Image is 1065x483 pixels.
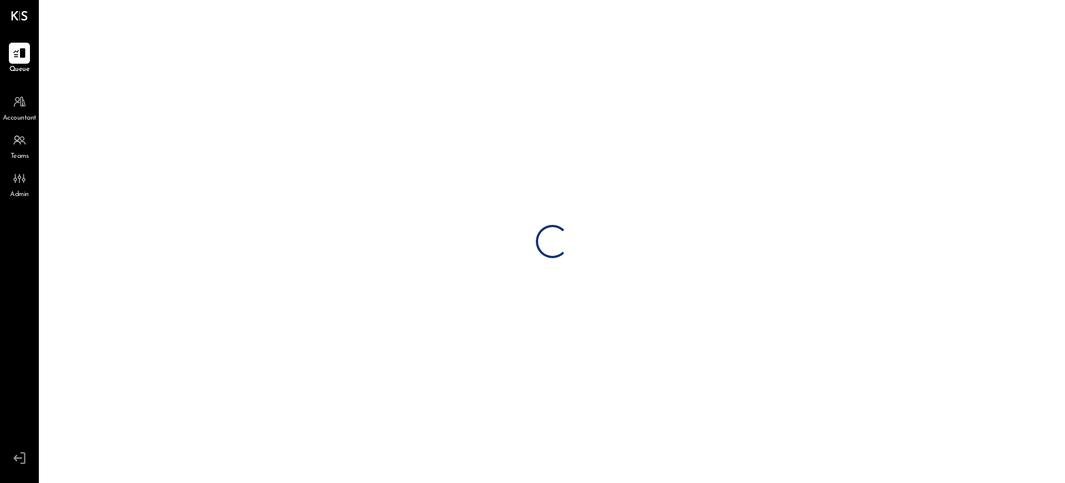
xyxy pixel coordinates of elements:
a: Accountant [1,91,38,124]
a: Queue [1,43,38,75]
span: Queue [9,65,30,75]
span: Admin [10,190,29,200]
span: Teams [11,152,29,162]
span: Accountant [3,114,37,124]
a: Teams [1,130,38,162]
a: Admin [1,168,38,200]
